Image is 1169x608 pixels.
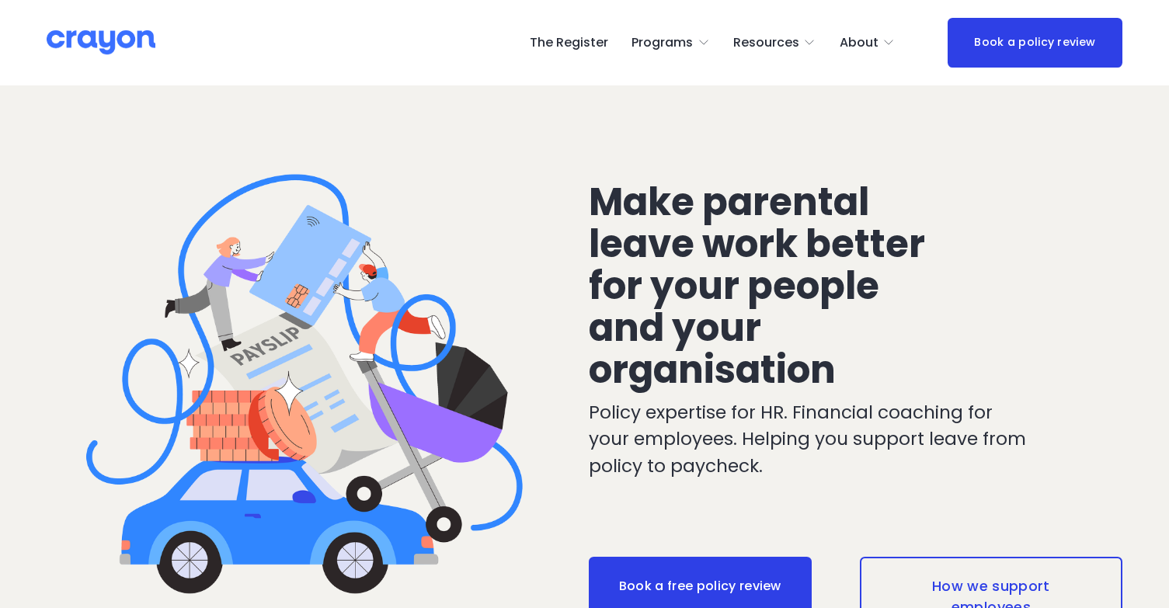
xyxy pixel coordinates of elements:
a: folder dropdown [733,30,816,55]
span: Make parental leave work better for your people and your organisation [589,175,933,396]
p: Policy expertise for HR. Financial coaching for your employees. Helping you support leave from po... [589,399,1032,481]
span: Programs [631,32,693,54]
a: Book a policy review [948,18,1122,68]
span: About [840,32,878,54]
span: Resources [733,32,799,54]
a: folder dropdown [631,30,710,55]
img: Crayon [47,29,155,56]
a: The Register [530,30,608,55]
a: folder dropdown [840,30,896,55]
